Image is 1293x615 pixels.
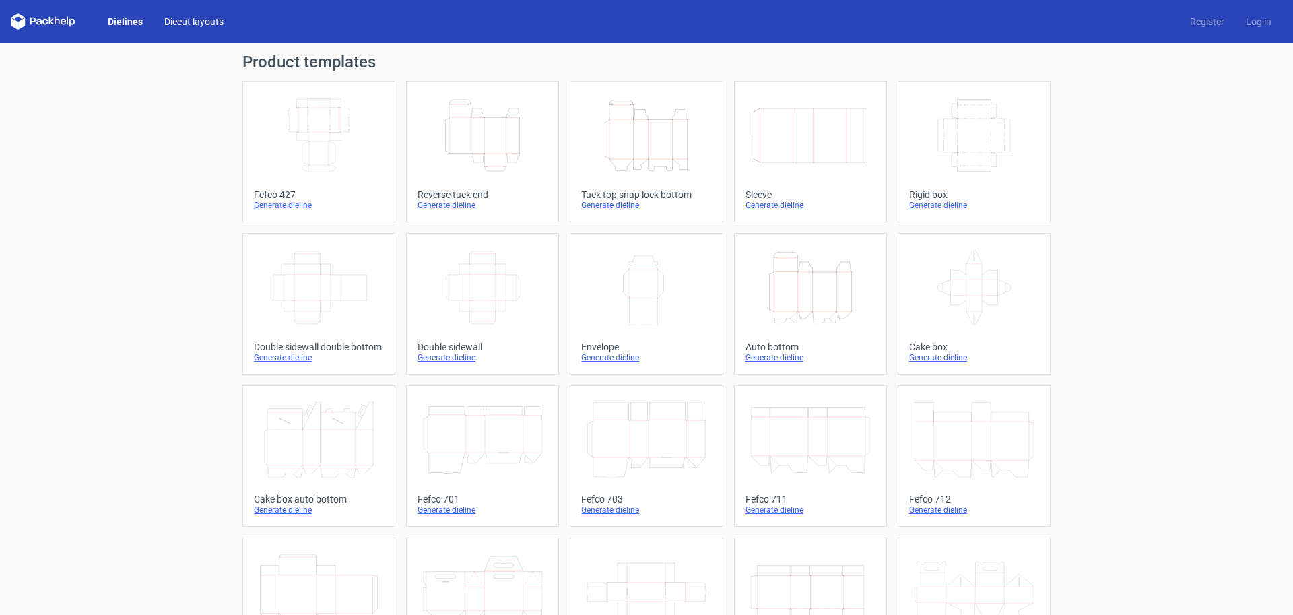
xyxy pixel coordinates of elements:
div: Generate dieline [581,505,711,515]
a: EnvelopeGenerate dieline [570,233,723,375]
a: Cake box auto bottomGenerate dieline [242,385,395,527]
div: Generate dieline [254,200,384,211]
a: Auto bottomGenerate dieline [734,233,887,375]
div: Double sidewall [418,342,548,352]
div: Cake box auto bottom [254,494,384,505]
a: Fefco 427Generate dieline [242,81,395,222]
a: Reverse tuck endGenerate dieline [406,81,559,222]
div: Double sidewall double bottom [254,342,384,352]
div: Fefco 711 [745,494,875,505]
div: Generate dieline [254,505,384,515]
a: Diecut layouts [154,15,234,28]
a: Fefco 703Generate dieline [570,385,723,527]
div: Reverse tuck end [418,189,548,200]
div: Fefco 427 [254,189,384,200]
div: Generate dieline [418,352,548,363]
div: Generate dieline [909,352,1039,363]
div: Generate dieline [745,352,875,363]
div: Generate dieline [581,352,711,363]
div: Fefco 703 [581,494,711,505]
div: Generate dieline [418,505,548,515]
div: Generate dieline [581,200,711,211]
a: Tuck top snap lock bottomGenerate dieline [570,81,723,222]
div: Generate dieline [745,200,875,211]
div: Generate dieline [909,505,1039,515]
div: Rigid box [909,189,1039,200]
a: Fefco 711Generate dieline [734,385,887,527]
a: SleeveGenerate dieline [734,81,887,222]
div: Tuck top snap lock bottom [581,189,711,200]
div: Envelope [581,342,711,352]
a: Log in [1235,15,1282,28]
a: Double sidewallGenerate dieline [406,233,559,375]
div: Generate dieline [254,352,384,363]
a: Fefco 701Generate dieline [406,385,559,527]
a: Cake boxGenerate dieline [898,233,1051,375]
a: Fefco 712Generate dieline [898,385,1051,527]
div: Generate dieline [418,200,548,211]
a: Dielines [97,15,154,28]
div: Auto bottom [745,342,875,352]
a: Double sidewall double bottomGenerate dieline [242,233,395,375]
div: Generate dieline [909,200,1039,211]
h1: Product templates [242,54,1051,70]
div: Sleeve [745,189,875,200]
a: Register [1179,15,1235,28]
a: Rigid boxGenerate dieline [898,81,1051,222]
div: Generate dieline [745,505,875,515]
div: Fefco 712 [909,494,1039,505]
div: Fefco 701 [418,494,548,505]
div: Cake box [909,342,1039,352]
